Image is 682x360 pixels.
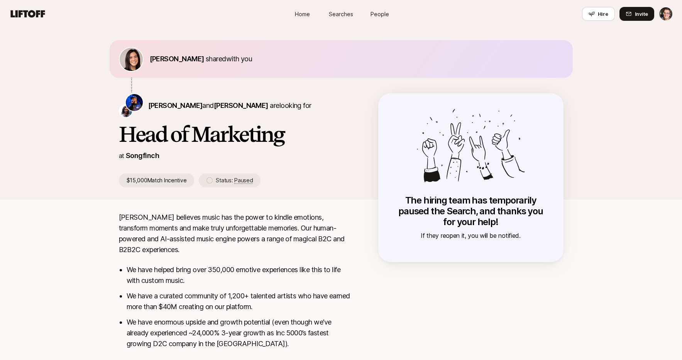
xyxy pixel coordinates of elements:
[119,123,354,146] h1: Head of Marketing
[148,101,203,109] span: [PERSON_NAME]
[635,10,648,18] span: Invite
[322,7,360,21] a: Searches
[202,101,268,109] span: and
[127,317,354,349] li: We have enormous upside and growth potential (even though we’ve already experienced ~24,000% 3-ye...
[119,151,124,161] p: at
[295,10,310,18] span: Home
[659,7,672,20] img: Eric Smith
[119,212,354,255] p: [PERSON_NAME] believes music has the power to kindle emotions, transform moments and make truly u...
[120,105,132,117] img: Gaurav Vohra
[127,264,354,286] li: We have helped bring over 350,000 emotive experiences like this to life with custom music.
[216,176,253,185] p: Status:
[127,291,354,312] li: We have a curated community of 1,200+ talented artists who have earned more than $40M creating on...
[329,10,353,18] span: Searches
[659,7,673,21] button: Eric Smith
[283,7,322,21] a: Home
[582,7,615,21] button: Hire
[360,7,399,21] a: People
[234,177,253,184] span: Paused
[394,230,548,241] p: If they reopen it, you will be notified.
[150,55,204,63] span: [PERSON_NAME]
[226,55,252,63] span: with you
[150,54,256,64] p: shared
[148,100,311,111] p: are looking for
[119,173,195,187] p: $15,000 Match Incentive
[126,94,143,111] img: John Williamson
[394,195,548,227] p: The hiring team has temporarily paused the Search, and thanks you for your help!
[371,10,389,18] span: People
[214,101,268,109] span: [PERSON_NAME]
[120,48,143,71] img: 71d7b91d_d7cb_43b4_a7ea_a9b2f2cc6e03.jpg
[598,10,608,18] span: Hire
[126,151,159,160] a: Songfinch
[619,7,654,21] button: Invite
